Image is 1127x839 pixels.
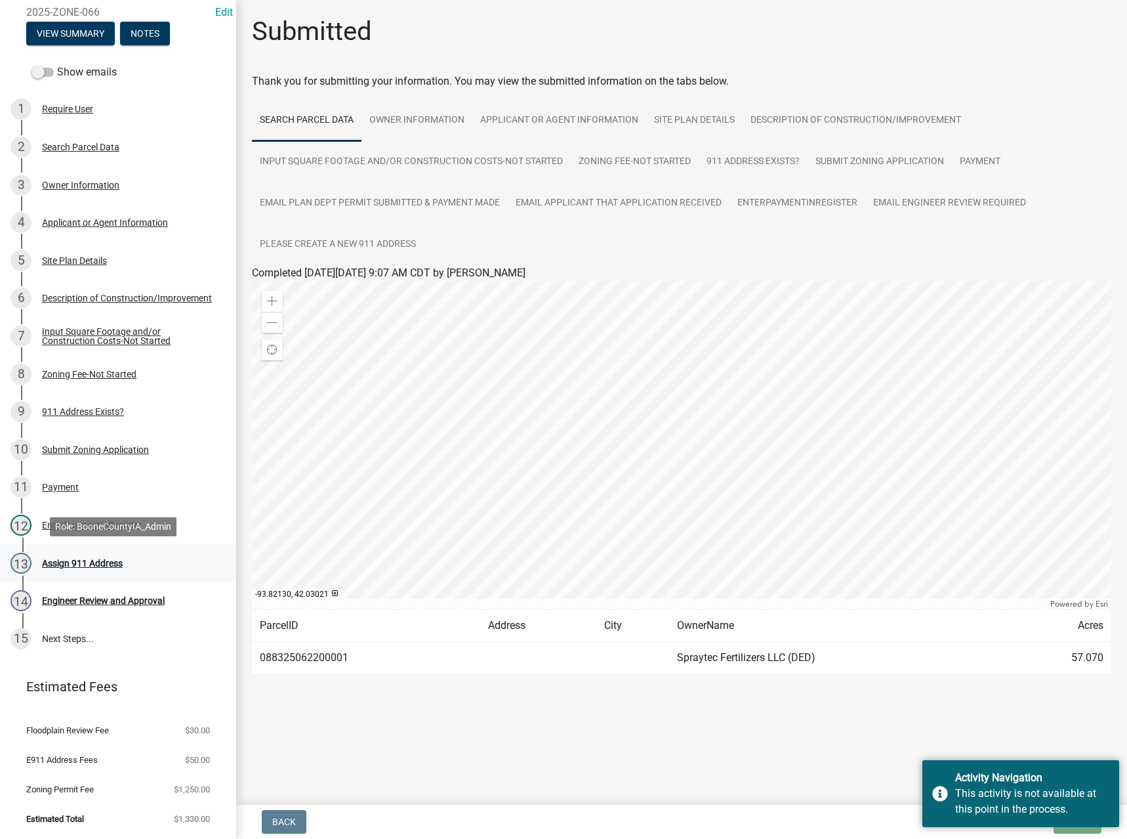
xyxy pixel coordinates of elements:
td: Address [480,610,596,642]
td: ParcelID [252,610,480,642]
a: Site Plan Details [646,100,743,142]
div: Zoning Fee-Not Started [42,370,136,379]
a: Applicant or Agent Information [472,100,646,142]
div: 1 [10,98,31,119]
a: 911 Address Exists? [699,141,808,183]
a: Email applicant that Application Received [508,183,729,225]
div: 3 [10,175,31,196]
div: Zoom in [262,291,283,312]
div: Applicant or Agent Information [42,218,168,227]
a: Zoning Fee-Not Started [571,141,699,183]
a: Description of Construction/Improvement [743,100,969,142]
div: 2 [10,137,31,158]
span: $50.00 [185,756,210,764]
div: Input Square Footage and/or Construction Costs-Not Started [42,327,215,345]
span: Estimated Total [26,815,84,823]
wm-modal-confirm: Edit Application Number [215,6,233,18]
wm-modal-confirm: Summary [26,29,115,39]
div: Activity Navigation [955,770,1109,786]
div: Owner Information [42,181,119,190]
a: Owner Information [361,100,472,142]
span: $30.00 [185,726,210,735]
span: Back [272,817,296,827]
div: 14 [10,590,31,611]
wm-modal-confirm: Notes [120,29,170,39]
div: 13 [10,553,31,574]
div: 11 [10,477,31,498]
a: Please create a new 911 address [252,224,424,266]
div: 7 [10,326,31,347]
h1: Submitted [252,16,372,47]
a: Email Engineer review required [865,183,1034,225]
span: 2025-ZONE-066 [26,6,210,18]
td: Acres [1006,610,1111,642]
div: Powered by [1047,599,1111,609]
div: Zoom out [262,312,283,333]
div: 911 Address Exists? [42,407,124,416]
div: Role: BooneCountyIA_Admin [50,517,176,536]
div: 10 [10,439,31,460]
a: Search Parcel Data [252,100,361,142]
div: 9 [10,401,31,422]
label: Show emails [31,64,117,80]
button: Notes [120,22,170,45]
span: Zoning Permit Fee [26,785,94,794]
button: View Summary [26,22,115,45]
div: 15 [10,628,31,649]
div: Engineer Review and Approval [42,596,165,605]
span: $1,250.00 [174,785,210,794]
div: Thank you for submitting your information. You may view the submitted information on the tabs below. [252,74,1111,89]
div: Payment [42,483,79,492]
span: $1,330.00 [174,815,210,823]
button: Back [262,810,306,834]
div: Search Parcel Data [42,142,119,152]
a: Edit [215,6,233,18]
div: Assign 911 Address [42,559,123,568]
div: 6 [10,288,31,309]
div: EnterPaymentInRegister [42,521,142,530]
div: 8 [10,364,31,385]
td: Spraytec Fertilizers LLC (DED) [669,642,1006,674]
a: Email Plan Dept Permit submitted & Payment made [252,183,508,225]
span: Floodplain Review Fee [26,726,109,735]
div: 4 [10,212,31,233]
a: Input Square Footage and/or Construction Costs-Not Started [252,141,571,183]
a: Payment [952,141,1008,183]
div: Description of Construction/Improvement [42,293,212,303]
td: OwnerName [669,610,1006,642]
div: This activity is not available at this point in the process. [955,786,1109,817]
td: 088325062200001 [252,642,480,674]
div: Find my location [262,339,283,360]
div: 5 [10,250,31,271]
a: EnterPaymentInRegister [729,183,865,225]
span: Completed [DATE][DATE] 9:07 AM CDT by [PERSON_NAME] [252,267,525,279]
div: Submit Zoning Application [42,445,149,454]
span: E911 Address Fees [26,756,98,764]
a: Estimated Fees [10,674,215,700]
a: Esri [1096,599,1108,609]
div: Site Plan Details [42,256,107,265]
a: Submit Zoning Application [808,141,952,183]
div: Require User [42,104,93,114]
td: 57.070 [1006,642,1111,674]
div: 12 [10,515,31,536]
td: City [596,610,670,642]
